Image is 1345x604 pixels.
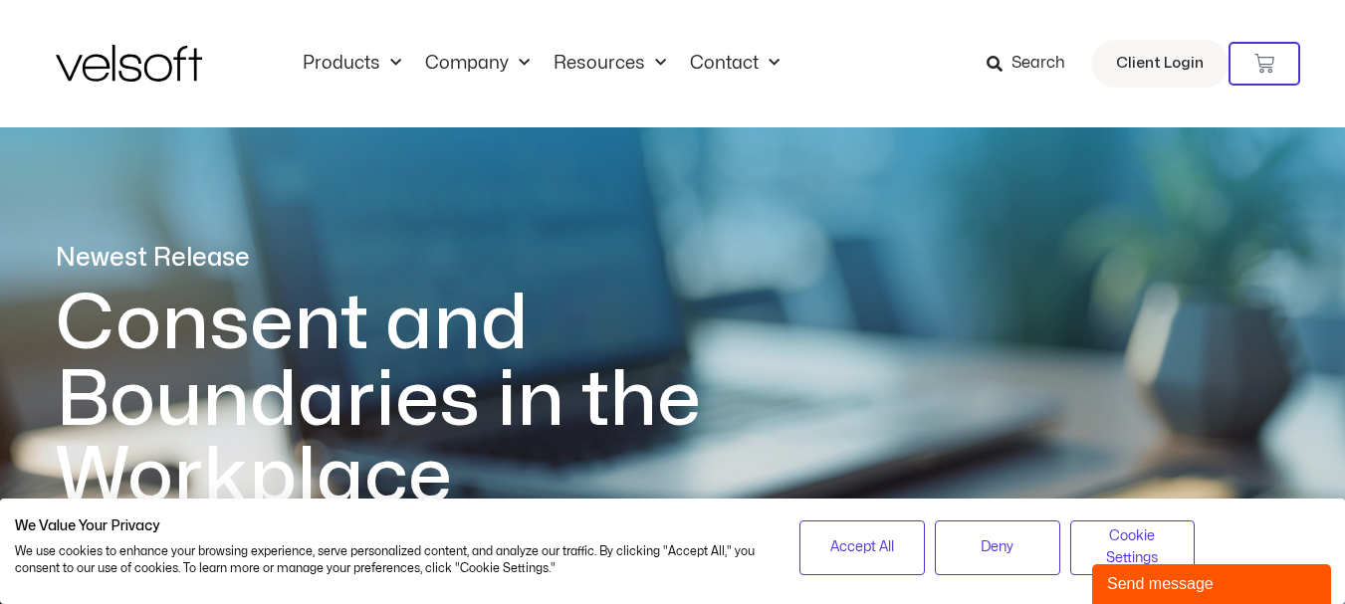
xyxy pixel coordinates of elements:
span: Search [1011,51,1065,77]
button: Accept all cookies [799,520,925,575]
span: Client Login [1116,51,1204,77]
button: Deny all cookies [935,520,1060,575]
a: ContactMenu Toggle [678,53,791,75]
a: Search [987,47,1079,81]
span: Cookie Settings [1083,525,1183,570]
h2: We Value Your Privacy [15,517,770,535]
p: Newest Release [56,241,783,276]
h1: Consent and Boundaries in the Workplace [56,286,783,515]
span: Accept All [830,536,894,558]
a: Client Login [1091,40,1229,88]
a: CompanyMenu Toggle [413,53,542,75]
a: ResourcesMenu Toggle [542,53,678,75]
span: Deny [981,536,1013,558]
iframe: chat widget [1092,560,1335,604]
button: Adjust cookie preferences [1070,520,1196,575]
p: We use cookies to enhance your browsing experience, serve personalized content, and analyze our t... [15,543,770,577]
nav: Menu [291,53,791,75]
img: Velsoft Training Materials [56,45,202,82]
a: ProductsMenu Toggle [291,53,413,75]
